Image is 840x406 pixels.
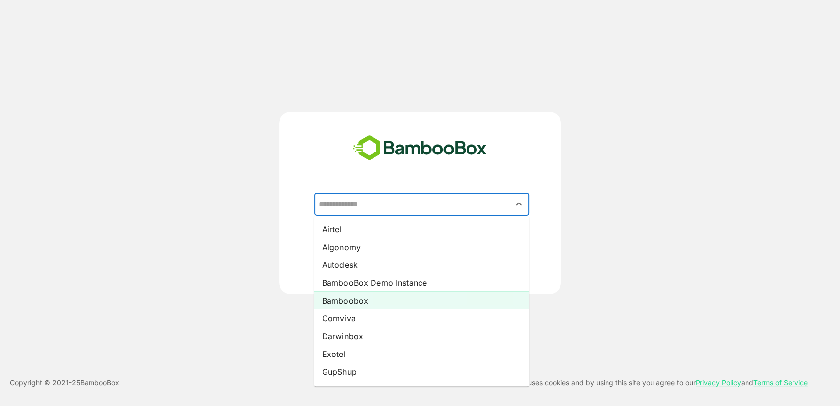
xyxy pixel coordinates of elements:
[314,309,529,327] li: Comviva
[314,362,529,380] li: GupShup
[314,327,529,345] li: Darwinbox
[347,132,492,164] img: bamboobox
[314,380,529,398] li: LightMetrics
[10,377,119,389] p: Copyright © 2021- 25 BambooBox
[753,378,808,387] a: Terms of Service
[314,255,529,273] li: Autodesk
[513,198,526,211] button: Close
[314,345,529,362] li: Exotel
[314,220,529,238] li: Airtel
[499,377,808,389] p: This site uses cookies and by using this site you agree to our and
[314,273,529,291] li: BambooBox Demo Instance
[314,238,529,255] li: Algonomy
[696,378,741,387] a: Privacy Policy
[314,291,529,309] li: Bamboobox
